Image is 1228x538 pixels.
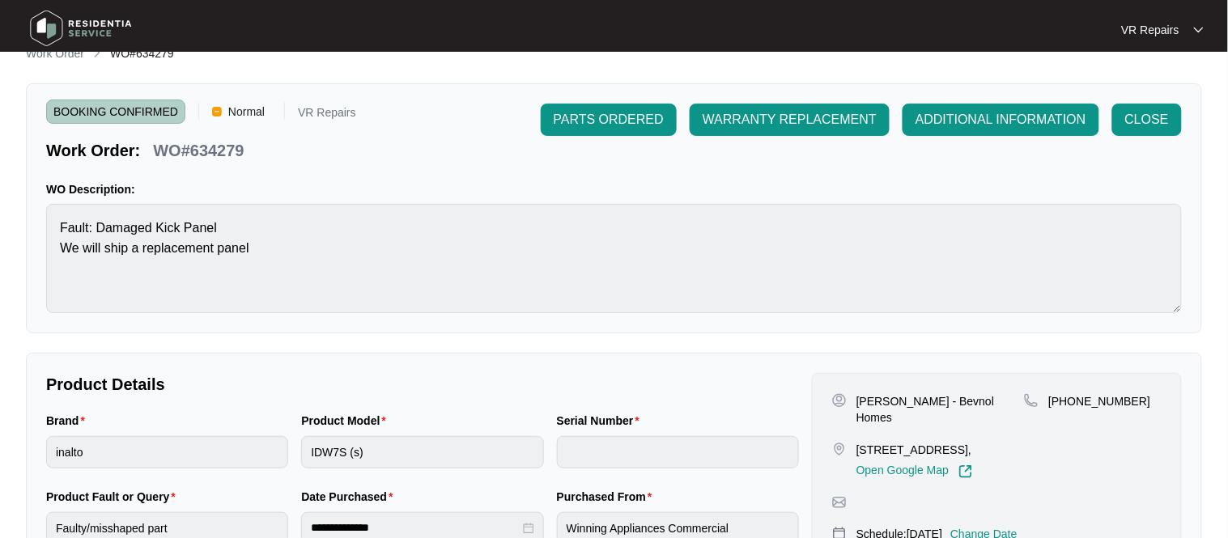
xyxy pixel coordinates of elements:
span: CLOSE [1125,110,1169,129]
img: map-pin [832,442,847,456]
p: Product Details [46,373,799,396]
input: Brand [46,436,288,468]
label: Product Model [301,413,393,429]
p: [PERSON_NAME] - Bevnol Homes [856,393,1024,426]
img: dropdown arrow [1194,26,1204,34]
button: ADDITIONAL INFORMATION [903,104,1099,136]
img: Vercel Logo [212,107,222,116]
img: residentia service logo [24,4,138,53]
p: Work Order: [46,139,140,162]
img: Link-External [958,464,973,479]
p: VR Repairs [1121,22,1179,38]
span: BOOKING CONFIRMED [46,100,185,124]
button: PARTS ORDERED [541,104,677,136]
label: Purchased From [557,489,659,505]
input: Date Purchased [311,519,519,536]
p: VR Repairs [298,107,356,124]
span: PARTS ORDERED [554,110,664,129]
label: Brand [46,413,91,429]
button: WARRANTY REPLACEMENT [690,104,890,136]
label: Serial Number [557,413,646,429]
span: WARRANTY REPLACEMENT [703,110,877,129]
label: Product Fault or Query [46,489,182,505]
input: Serial Number [557,436,799,468]
span: ADDITIONAL INFORMATION [916,110,1086,129]
p: [STREET_ADDRESS], [856,442,973,458]
img: map-pin [1024,393,1039,408]
p: [PHONE_NUMBER] [1048,393,1150,409]
a: Open Google Map [856,464,973,479]
span: Normal [222,100,271,124]
img: user-pin [832,393,847,408]
p: WO Description: [46,181,1182,197]
textarea: Fault: Damaged Kick Panel We will ship a replacement panel [46,204,1182,313]
label: Date Purchased [301,489,399,505]
button: CLOSE [1112,104,1182,136]
img: map-pin [832,495,847,510]
input: Product Model [301,436,543,468]
p: WO#634279 [153,139,244,162]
